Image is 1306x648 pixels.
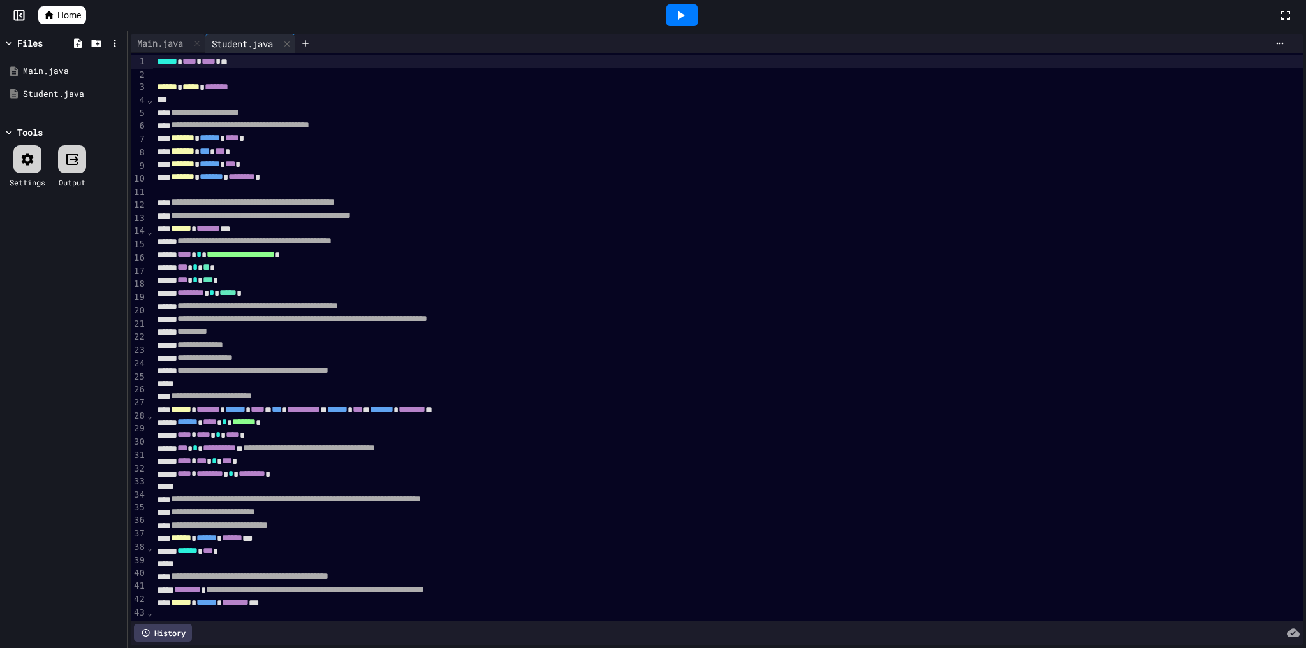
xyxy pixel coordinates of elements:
[131,449,147,463] div: 31
[131,396,147,410] div: 27
[131,147,147,160] div: 8
[134,624,192,642] div: History
[1200,542,1293,596] iframe: chat widget
[131,69,147,82] div: 2
[17,126,43,139] div: Tools
[131,107,147,120] div: 5
[131,344,147,357] div: 23
[131,94,147,107] div: 4
[131,199,147,212] div: 12
[131,36,189,50] div: Main.java
[131,81,147,94] div: 3
[131,318,147,331] div: 21
[17,36,43,50] div: Files
[131,422,147,436] div: 29
[131,252,147,265] div: 16
[131,34,205,53] div: Main.java
[131,528,147,541] div: 37
[57,9,81,22] span: Home
[131,225,147,238] div: 14
[131,133,147,147] div: 7
[131,278,147,291] div: 18
[131,593,147,607] div: 42
[131,410,147,423] div: 28
[131,607,147,620] div: 43
[131,160,147,173] div: 9
[147,95,153,105] span: Fold line
[205,34,295,53] div: Student.java
[131,554,147,568] div: 39
[131,514,147,528] div: 36
[131,475,147,489] div: 33
[131,357,147,371] div: 24
[1252,597,1293,635] iframe: chat widget
[10,176,45,188] div: Settings
[131,619,147,632] div: 44
[131,541,147,554] div: 38
[131,238,147,252] div: 15
[147,410,153,421] span: Fold line
[131,265,147,278] div: 17
[131,567,147,580] div: 40
[131,489,147,501] div: 34
[23,88,122,101] div: Student.java
[131,305,147,318] div: 20
[59,176,85,188] div: Output
[23,65,122,78] div: Main.java
[131,331,147,344] div: 22
[38,6,86,24] a: Home
[131,186,147,199] div: 11
[147,226,153,236] span: Fold line
[131,371,147,384] div: 25
[131,212,147,226] div: 13
[131,436,147,449] div: 30
[131,463,147,476] div: 32
[131,291,147,305] div: 19
[131,55,147,69] div: 1
[205,37,279,50] div: Student.java
[131,384,147,396] div: 26
[131,120,147,133] div: 6
[131,580,147,593] div: 41
[131,173,147,186] div: 10
[147,607,153,617] span: Fold line
[131,501,147,515] div: 35
[147,542,153,552] span: Fold line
